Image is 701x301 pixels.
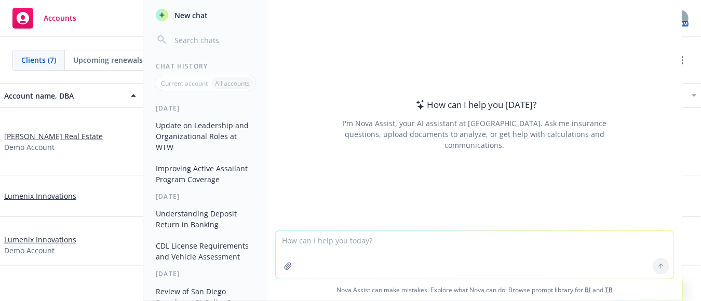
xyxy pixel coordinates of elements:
[73,54,153,65] span: Upcoming renewals (3)
[44,14,76,22] span: Accounts
[329,118,621,150] div: I'm Nova Assist, your AI assistant at [GEOGRAPHIC_DATA]. Ask me insurance questions, upload docum...
[143,269,267,278] div: [DATE]
[172,10,208,21] span: New chat
[413,98,537,112] div: How can I help you [DATE]?
[152,117,259,156] button: Update on Leadership and Organizational Roles at WTW
[215,79,250,88] p: All accounts
[4,234,76,245] a: Lumenix Innovations
[4,245,55,256] span: Demo Account
[585,285,591,294] a: BI
[4,142,55,153] span: Demo Account
[676,54,689,66] a: more
[140,83,280,108] button: Service team
[143,104,267,113] div: [DATE]
[272,279,678,300] span: Nova Assist can make mistakes. Explore what Nova can do: Browse prompt library for and
[4,131,103,142] a: [PERSON_NAME] Real Estate
[161,79,208,88] p: Current account
[605,285,613,294] a: TR
[152,160,259,188] button: Improving Active Assailant Program Coverage
[172,33,255,47] input: Search chats
[21,54,56,65] span: Clients (7)
[152,237,259,265] button: CDL License Requirements and Vehicle Assessment
[4,90,125,101] div: Account name, DBA
[4,190,76,201] a: Lumenix Innovations
[8,4,80,33] a: Accounts
[143,62,267,71] div: Chat History
[143,192,267,201] div: [DATE]
[152,205,259,233] button: Understanding Deposit Return in Banking
[152,6,259,24] button: New chat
